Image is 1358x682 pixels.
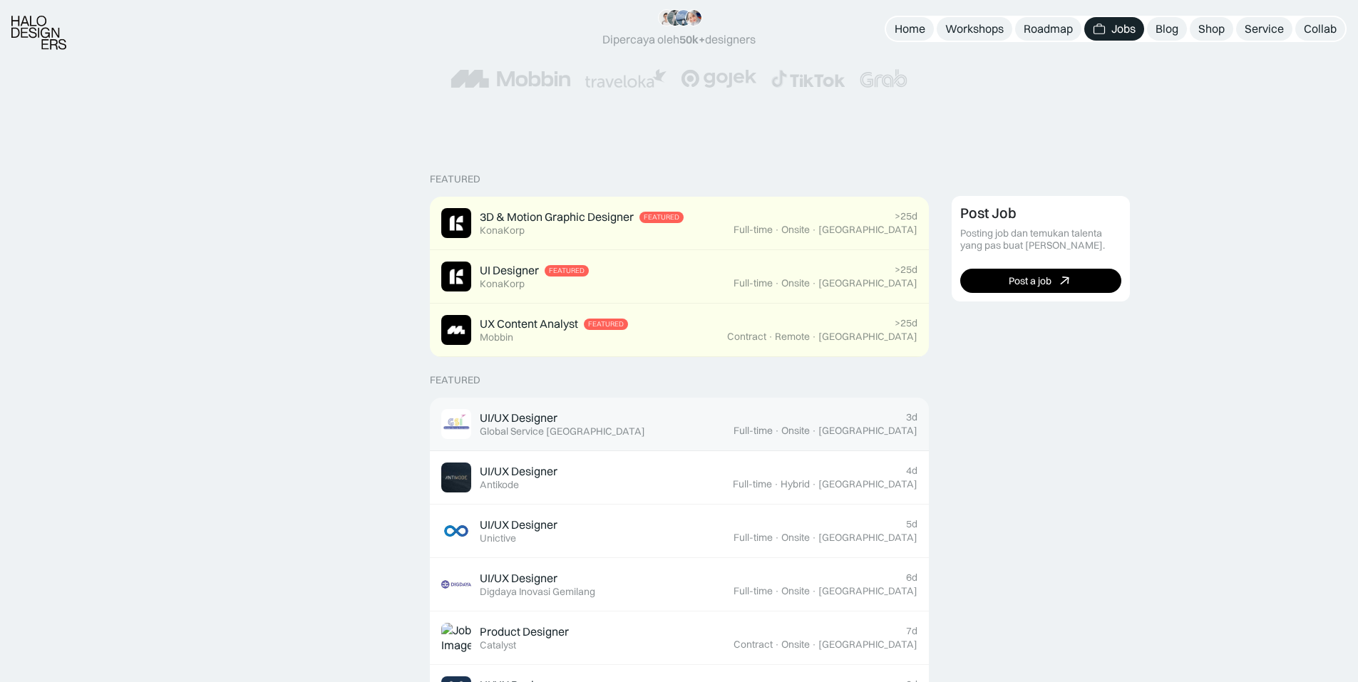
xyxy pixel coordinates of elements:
[734,224,773,236] div: Full-time
[430,250,929,304] a: Job ImageUI DesignerFeaturedKonaKorp>25dFull-time·Onsite·[GEOGRAPHIC_DATA]
[818,425,917,437] div: [GEOGRAPHIC_DATA]
[588,320,624,329] div: Featured
[906,465,917,477] div: 4d
[895,21,925,36] div: Home
[441,516,471,546] img: Job Image
[1111,21,1136,36] div: Jobs
[480,278,525,290] div: KonaKorp
[781,478,810,490] div: Hybrid
[781,585,810,597] div: Onsite
[734,585,773,597] div: Full-time
[1304,21,1337,36] div: Collab
[895,210,917,222] div: >25d
[430,173,480,185] div: Featured
[818,277,917,289] div: [GEOGRAPHIC_DATA]
[1245,21,1284,36] div: Service
[906,411,917,423] div: 3d
[480,479,519,491] div: Antikode
[480,316,578,331] div: UX Content Analyst
[781,425,810,437] div: Onsite
[480,263,539,278] div: UI Designer
[430,374,480,386] div: Featured
[773,478,779,490] div: ·
[727,331,766,343] div: Contract
[679,32,705,46] span: 50k+
[430,398,929,451] a: Job ImageUI/UX DesignerGlobal Service [GEOGRAPHIC_DATA]3dFull-time·Onsite·[GEOGRAPHIC_DATA]
[774,639,780,651] div: ·
[774,532,780,544] div: ·
[811,639,817,651] div: ·
[480,624,569,639] div: Product Designer
[480,586,595,598] div: Digdaya Inovasi Gemilang
[1198,21,1225,36] div: Shop
[1024,21,1073,36] div: Roadmap
[781,277,810,289] div: Onsite
[937,17,1012,41] a: Workshops
[811,532,817,544] div: ·
[1009,275,1051,287] div: Post a job
[811,585,817,597] div: ·
[441,463,471,492] img: Job Image
[480,517,557,532] div: UI/UX Designer
[480,532,516,544] div: Unictive
[480,210,634,224] div: 3D & Motion Graphic Designer
[895,264,917,276] div: >25d
[1190,17,1233,41] a: Shop
[441,623,471,653] img: Job Image
[480,464,557,479] div: UI/UX Designer
[441,262,471,291] img: Job Image
[480,410,557,425] div: UI/UX Designer
[1084,17,1144,41] a: Jobs
[480,639,516,651] div: Catalyst
[480,224,525,237] div: KonaKorp
[886,17,934,41] a: Home
[430,611,929,665] a: Job ImageProduct DesignerCatalyst7dContract·Onsite·[GEOGRAPHIC_DATA]
[960,205,1017,222] div: Post Job
[1295,17,1345,41] a: Collab
[644,213,679,222] div: Featured
[480,425,645,438] div: Global Service [GEOGRAPHIC_DATA]
[774,425,780,437] div: ·
[1236,17,1292,41] a: Service
[818,478,917,490] div: [GEOGRAPHIC_DATA]
[441,315,471,345] img: Job Image
[781,639,810,651] div: Onsite
[774,224,780,236] div: ·
[775,331,810,343] div: Remote
[811,478,817,490] div: ·
[774,277,780,289] div: ·
[480,571,557,586] div: UI/UX Designer
[906,572,917,584] div: 6d
[1147,17,1187,41] a: Blog
[480,331,513,343] div: Mobbin
[781,532,810,544] div: Onsite
[960,227,1121,252] div: Posting job dan temukan talenta yang pas buat [PERSON_NAME].
[781,224,810,236] div: Onsite
[430,304,929,357] a: Job ImageUX Content AnalystFeaturedMobbin>25dContract·Remote·[GEOGRAPHIC_DATA]
[734,639,773,651] div: Contract
[441,208,471,238] img: Job Image
[1015,17,1081,41] a: Roadmap
[818,639,917,651] div: [GEOGRAPHIC_DATA]
[818,585,917,597] div: [GEOGRAPHIC_DATA]
[430,558,929,611] a: Job ImageUI/UX DesignerDigdaya Inovasi Gemilang6dFull-time·Onsite·[GEOGRAPHIC_DATA]
[818,331,917,343] div: [GEOGRAPHIC_DATA]
[811,277,817,289] div: ·
[441,569,471,599] img: Job Image
[818,224,917,236] div: [GEOGRAPHIC_DATA]
[906,518,917,530] div: 5d
[441,409,471,439] img: Job Image
[602,32,756,47] div: Dipercaya oleh designers
[430,451,929,505] a: Job ImageUI/UX DesignerAntikode4dFull-time·Hybrid·[GEOGRAPHIC_DATA]
[430,505,929,558] a: Job ImageUI/UX DesignerUnictive5dFull-time·Onsite·[GEOGRAPHIC_DATA]
[1156,21,1178,36] div: Blog
[945,21,1004,36] div: Workshops
[734,532,773,544] div: Full-time
[549,267,585,275] div: Featured
[811,224,817,236] div: ·
[811,425,817,437] div: ·
[818,532,917,544] div: [GEOGRAPHIC_DATA]
[774,585,780,597] div: ·
[430,197,929,250] a: Job Image3D & Motion Graphic DesignerFeaturedKonaKorp>25dFull-time·Onsite·[GEOGRAPHIC_DATA]
[734,277,773,289] div: Full-time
